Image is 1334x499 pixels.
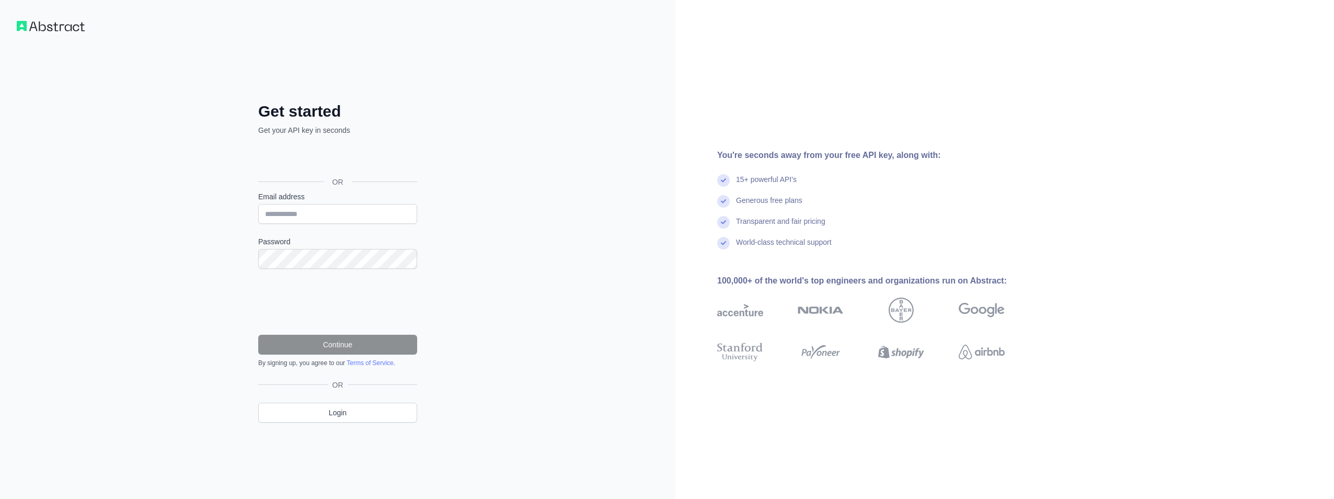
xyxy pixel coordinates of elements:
h2: Get started [258,102,417,121]
span: OR [324,177,352,187]
img: check mark [717,195,730,208]
div: 15+ powerful API's [736,174,797,195]
img: Workflow [17,21,85,31]
img: airbnb [959,341,1005,364]
img: stanford university [717,341,763,364]
p: Get your API key in seconds [258,125,417,135]
a: Login [258,403,417,423]
label: Email address [258,191,417,202]
button: Continue [258,335,417,355]
div: World-class technical support [736,237,832,258]
div: By signing up, you agree to our . [258,359,417,367]
iframe: Sign in with Google Button [253,147,420,170]
img: payoneer [798,341,844,364]
img: check mark [717,237,730,249]
div: You're seconds away from your free API key, along with: [717,149,1038,162]
div: Generous free plans [736,195,802,216]
img: check mark [717,174,730,187]
img: accenture [717,298,763,323]
img: nokia [798,298,844,323]
a: Terms of Service [347,359,393,367]
img: bayer [889,298,914,323]
div: Transparent and fair pricing [736,216,825,237]
img: shopify [878,341,924,364]
iframe: reCAPTCHA [258,281,417,322]
img: check mark [717,216,730,229]
div: 100,000+ of the world's top engineers and organizations run on Abstract: [717,275,1038,287]
label: Password [258,236,417,247]
img: google [959,298,1005,323]
span: OR [328,380,348,390]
